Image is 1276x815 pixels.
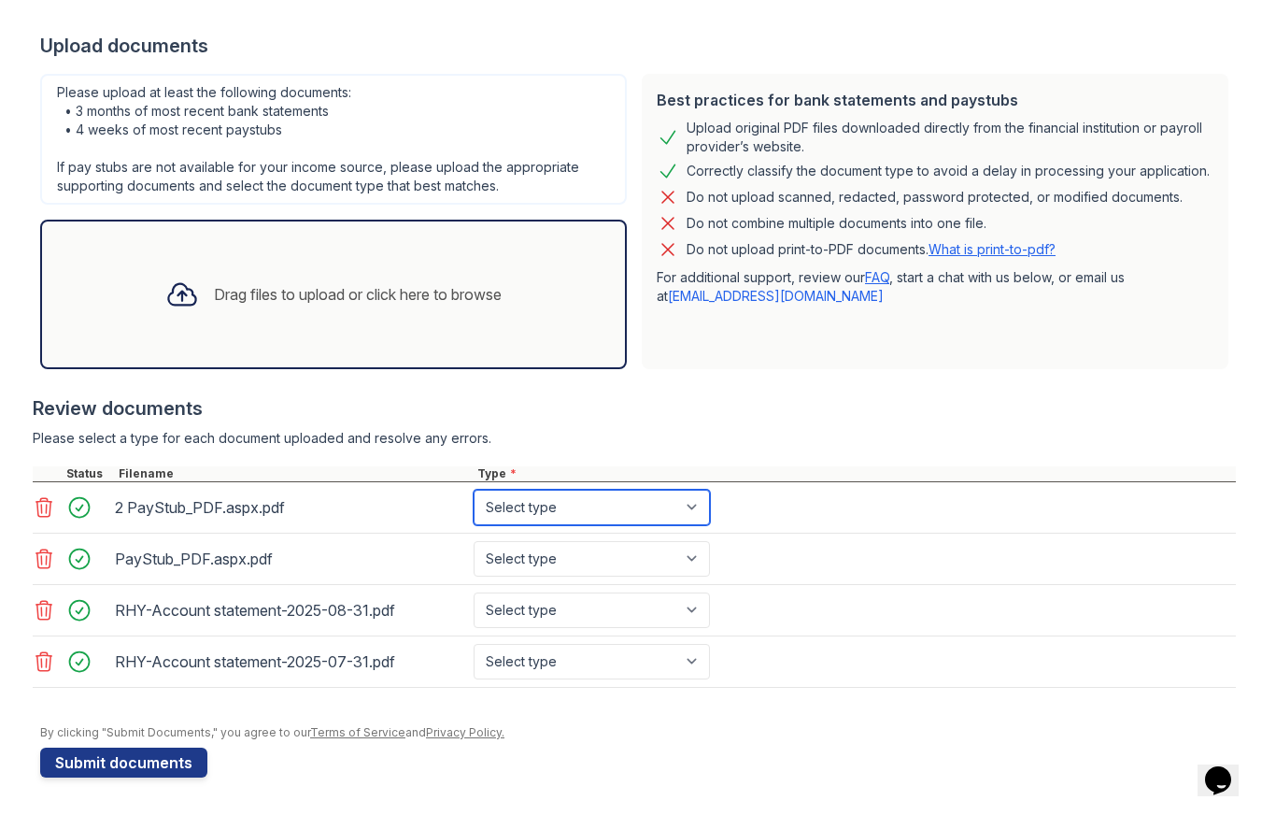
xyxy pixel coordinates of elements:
a: What is print-to-pdf? [929,241,1056,257]
a: FAQ [865,269,889,285]
div: PayStub_PDF.aspx.pdf [115,544,466,574]
div: Status [63,466,115,481]
p: Do not upload print-to-PDF documents. [687,240,1056,259]
iframe: chat widget [1198,740,1257,796]
div: Review documents [33,395,1236,422]
div: 2 PayStub_PDF.aspx.pdf [115,493,466,522]
div: Please select a type for each document uploaded and resolve any errors. [33,429,1236,448]
a: Privacy Policy. [426,725,504,739]
button: Submit documents [40,748,207,778]
a: Terms of Service [310,725,405,739]
div: By clicking "Submit Documents," you agree to our and [40,725,1236,740]
p: For additional support, review our , start a chat with us below, or email us at [657,268,1213,306]
div: Upload documents [40,33,1236,59]
div: Drag files to upload or click here to browse [214,283,502,306]
div: Best practices for bank statements and paystubs [657,89,1213,111]
div: Please upload at least the following documents: • 3 months of most recent bank statements • 4 wee... [40,74,627,205]
div: RHY-Account statement-2025-08-31.pdf [115,595,466,625]
div: Upload original PDF files downloaded directly from the financial institution or payroll provider’... [687,119,1213,156]
div: RHY-Account statement-2025-07-31.pdf [115,647,466,677]
div: Do not combine multiple documents into one file. [687,212,986,235]
div: Type [474,466,1236,481]
div: Correctly classify the document type to avoid a delay in processing your application. [687,160,1210,182]
div: Do not upload scanned, redacted, password protected, or modified documents. [687,186,1183,208]
div: Filename [115,466,474,481]
a: [EMAIL_ADDRESS][DOMAIN_NAME] [668,288,884,304]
